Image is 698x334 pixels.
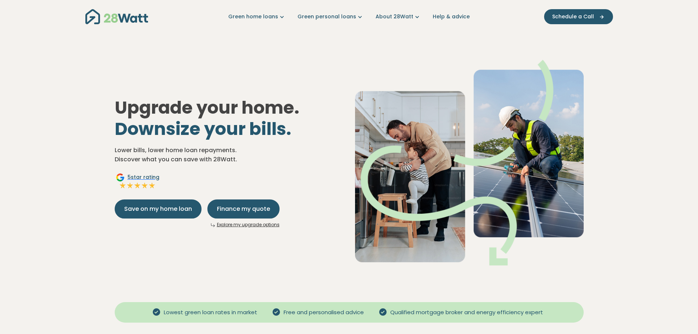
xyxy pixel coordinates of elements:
a: Explore my upgrade options [217,221,280,228]
img: Full star [119,182,126,189]
span: Free and personalised advice [281,308,367,317]
iframe: Chat Widget [661,299,698,334]
img: Dad helping toddler [355,60,584,265]
h1: Upgrade your home. [115,97,343,139]
img: Full star [134,182,141,189]
span: Schedule a Call [552,13,594,21]
button: Schedule a Call [544,9,613,24]
span: 5 star rating [128,173,159,181]
a: Green home loans [228,13,286,21]
span: Downsize your bills. [115,117,291,141]
span: Finance my quote [217,205,270,213]
img: Google [116,173,125,182]
a: Google5star ratingFull starFull starFull starFull starFull star [115,173,160,191]
a: Help & advice [433,13,470,21]
img: Full star [126,182,134,189]
img: 28Watt [85,9,148,24]
img: Full star [148,182,156,189]
span: Save on my home loan [124,205,192,213]
button: Finance my quote [207,199,280,219]
nav: Main navigation [85,7,613,26]
span: Qualified mortgage broker and energy efficiency expert [387,308,546,317]
img: Full star [141,182,148,189]
p: Lower bills, lower home loan repayments. Discover what you can save with 28Watt. [115,146,343,164]
a: About 28Watt [376,13,421,21]
span: Lowest green loan rates in market [161,308,260,317]
button: Save on my home loan [115,199,202,219]
a: Green personal loans [298,13,364,21]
